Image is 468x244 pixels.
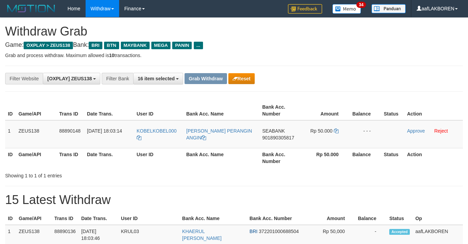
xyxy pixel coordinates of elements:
[16,148,56,167] th: Game/API
[404,148,463,167] th: Action
[184,148,260,167] th: Bank Acc. Name
[355,212,387,225] th: Balance
[381,148,404,167] th: Status
[102,73,133,84] div: Filter Bank
[84,101,134,120] th: Date Trans.
[118,212,179,225] th: User ID
[84,148,134,167] th: Date Trans.
[59,128,80,134] span: 88890148
[78,212,118,225] th: Date Trans.
[52,212,78,225] th: Trans ID
[260,148,300,167] th: Bank Acc. Number
[404,101,463,120] th: Action
[349,101,381,120] th: Balance
[262,135,294,140] span: Copy 901890305817 to clipboard
[87,128,122,134] span: [DATE] 18:03:14
[185,73,227,84] button: Grab Withdraw
[121,42,150,49] span: MAYBANK
[300,148,349,167] th: Rp 50.000
[228,73,255,84] button: Reset
[137,128,177,140] a: KOBELKOBEL000
[250,229,257,234] span: BRI
[313,212,355,225] th: Amount
[151,42,171,49] span: MEGA
[5,193,463,207] h1: 15 Latest Withdraw
[5,120,16,148] td: 1
[184,101,260,120] th: Bank Acc. Name
[5,212,16,225] th: ID
[389,229,410,235] span: Accepted
[16,212,52,225] th: Game/API
[47,76,92,81] span: [OXPLAY] ZEUS138
[260,101,300,120] th: Bank Acc. Number
[179,212,247,225] th: Bank Acc. Name
[56,101,84,120] th: Trans ID
[311,128,333,134] span: Rp 50.000
[186,128,252,140] a: [PERSON_NAME] PERANGIN ANGIN
[109,53,114,58] strong: 10
[334,128,339,134] a: Copy 50000 to clipboard
[134,148,184,167] th: User ID
[247,212,313,225] th: Bank Acc. Number
[134,101,184,120] th: User ID
[16,120,56,148] td: ZEUS138
[5,148,16,167] th: ID
[300,101,349,120] th: Amount
[5,101,16,120] th: ID
[43,73,100,84] button: [OXPLAY] ZEUS138
[138,76,175,81] span: 16 item selected
[434,128,448,134] a: Reject
[349,120,381,148] td: - - -
[89,42,102,49] span: BRI
[5,73,43,84] div: Filter Website
[371,4,406,13] img: panduan.png
[5,52,463,59] p: Grab and process withdraw. Maximum allowed is transactions.
[182,229,222,241] a: KHAERUL [PERSON_NAME]
[387,212,413,225] th: Status
[5,170,190,179] div: Showing 1 to 1 of 1 entries
[56,148,84,167] th: Trans ID
[407,128,425,134] a: Approve
[172,42,192,49] span: PANIN
[5,3,57,14] img: MOTION_logo.png
[5,25,463,38] h1: Withdraw Grab
[5,42,463,49] h4: Game: Bank:
[24,42,73,49] span: OXPLAY > ZEUS138
[104,42,119,49] span: BTN
[133,73,183,84] button: 16 item selected
[349,148,381,167] th: Balance
[259,229,299,234] span: Copy 372201000688504 to clipboard
[137,128,177,134] span: KOBELKOBEL000
[194,42,203,49] span: ...
[356,2,366,8] span: 34
[16,101,56,120] th: Game/API
[413,212,463,225] th: Op
[332,4,361,14] img: Button%20Memo.svg
[381,101,404,120] th: Status
[262,128,285,134] span: SEABANK
[288,4,322,14] img: Feedback.jpg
